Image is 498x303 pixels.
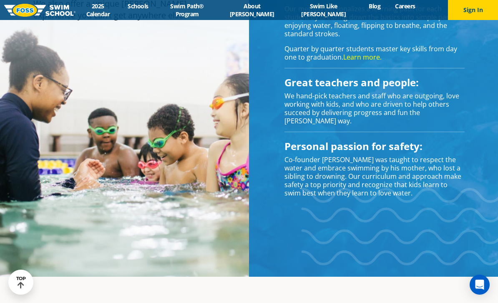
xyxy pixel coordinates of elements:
[219,2,285,18] a: About [PERSON_NAME]
[284,139,423,153] span: Personal passion for safety:
[75,2,121,18] a: 2025 Calendar
[121,2,156,10] a: Schools
[362,2,388,10] a: Blog
[285,2,362,18] a: Swim Like [PERSON_NAME]
[16,276,26,289] div: TOP
[4,4,75,17] img: FOSS Swim School Logo
[388,2,423,10] a: Careers
[284,92,465,125] p: We hand-pick teachers and staff who are outgoing, love working with kids, and who are driven to h...
[284,5,465,38] p: Our method personalizes a learning path for each student by breaking down the basics into simple ...
[284,75,419,89] span: Great teachers and people:
[156,2,219,18] a: Swim Path® Program
[343,53,382,62] a: Learn more.
[470,275,490,295] div: Open Intercom Messenger
[284,155,465,197] p: Co-founder [PERSON_NAME] was taught to respect the water and embrace swimming by his mother, who ...
[284,45,465,61] p: Quarter by quarter students master key skills from day one to graduation.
